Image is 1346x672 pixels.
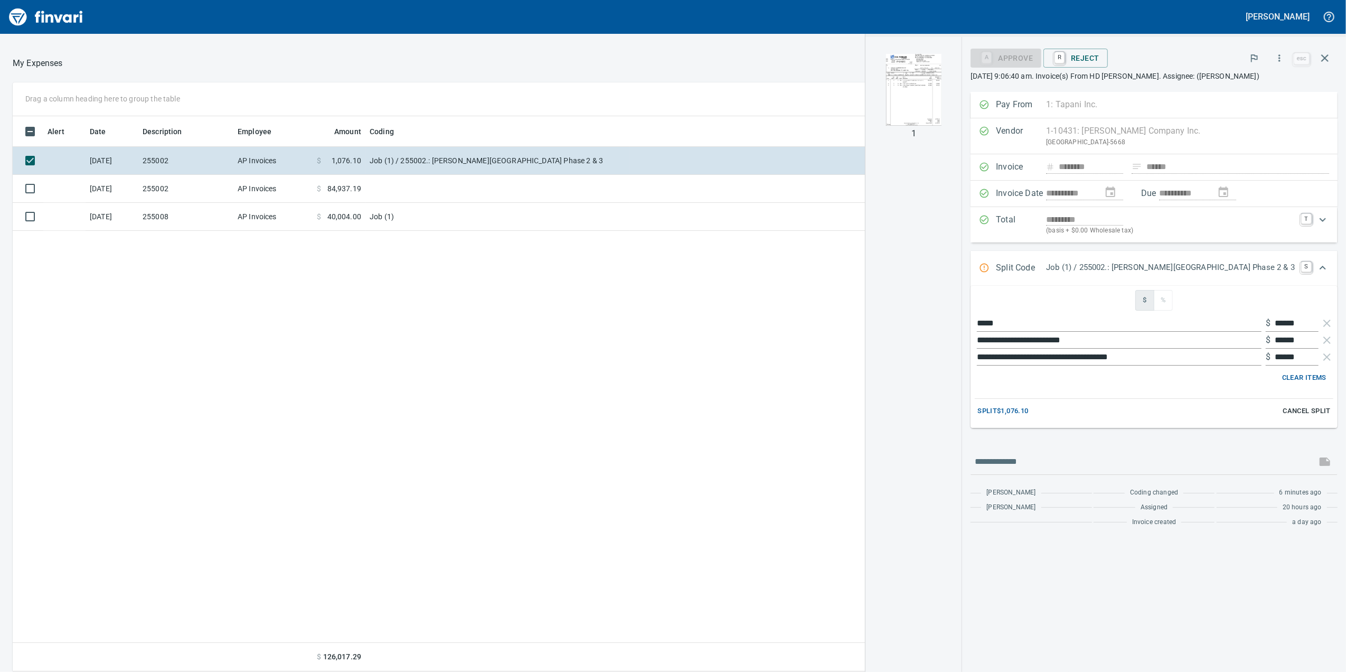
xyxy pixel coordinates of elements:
[1292,517,1322,528] span: a day ago
[971,251,1338,286] div: Expand
[1052,49,1099,67] span: Reject
[1301,262,1312,272] a: S
[365,147,629,175] td: Job (1) / 255002.: [PERSON_NAME][GEOGRAPHIC_DATA] Phase 2 & 3
[138,203,233,231] td: 255008
[1046,262,1295,274] p: Job (1) / 255002.: [PERSON_NAME][GEOGRAPHIC_DATA] Phase 2 & 3
[1282,372,1326,384] span: Clear Items
[1266,334,1270,347] p: $
[1281,403,1333,419] button: Cancel Split
[1043,49,1107,68] button: RReject
[370,125,408,138] span: Coding
[1244,8,1312,25] button: [PERSON_NAME]
[138,147,233,175] td: 255002
[327,211,361,222] span: 40,004.00
[48,125,78,138] span: Alert
[143,125,182,138] span: Description
[370,125,394,138] span: Coding
[233,147,313,175] td: AP Invoices
[321,125,361,138] span: Amount
[1140,294,1150,306] span: $
[1266,317,1270,330] p: $
[334,125,361,138] span: Amount
[996,262,1046,275] p: Split Code
[1294,53,1310,64] a: esc
[86,203,138,231] td: [DATE]
[977,405,1028,417] span: Split $1,076.10
[332,155,361,166] span: 1,076.10
[1158,294,1169,306] span: %
[138,175,233,203] td: 255002
[86,147,138,175] td: [DATE]
[971,71,1338,81] p: [DATE] 9:06:40 am. Invoice(s) From HD [PERSON_NAME]. Assignee: ([PERSON_NAME])
[911,127,916,140] p: 1
[1243,46,1266,70] button: Flag
[971,207,1338,242] div: Expand
[1266,351,1270,363] p: $
[323,651,361,662] span: 126,017.29
[878,54,949,126] img: Page 1
[986,502,1036,513] span: [PERSON_NAME]
[90,125,106,138] span: Date
[1301,213,1312,224] a: T
[1321,351,1333,363] button: Remove Line Item
[25,94,180,104] p: Drag a column heading here to group the table
[317,183,321,194] span: $
[317,651,321,662] span: $
[1130,488,1178,498] span: Coding changed
[1283,502,1322,513] span: 20 hours ago
[1046,226,1295,236] p: (basis + $0.00 Wholesale tax)
[1291,45,1338,71] span: Close invoice
[365,203,629,231] td: Job (1)
[1321,334,1333,347] button: Remove Line Item
[986,488,1036,498] span: [PERSON_NAME]
[317,155,321,166] span: $
[1154,290,1173,311] button: %
[13,57,63,70] p: My Expenses
[143,125,196,138] span: Description
[1279,370,1329,386] button: Clear Items
[1132,517,1176,528] span: Invoice created
[1055,52,1065,63] a: R
[1321,317,1333,330] button: Remove Line Item
[13,57,63,70] nav: breadcrumb
[327,183,361,194] span: 84,937.19
[317,211,321,222] span: $
[6,4,86,30] img: Finvari
[1268,46,1291,70] button: More
[86,175,138,203] td: [DATE]
[238,125,271,138] span: Employee
[233,175,313,203] td: AP Invoices
[90,125,120,138] span: Date
[996,213,1046,236] p: Total
[233,203,313,231] td: AP Invoices
[975,403,1031,419] button: Split$1,076.10
[1141,502,1168,513] span: Assigned
[48,125,64,138] span: Alert
[1279,488,1322,498] span: 6 minutes ago
[1135,290,1154,311] button: $
[1283,405,1331,417] span: Cancel Split
[1246,11,1310,22] h5: [PERSON_NAME]
[238,125,285,138] span: Employee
